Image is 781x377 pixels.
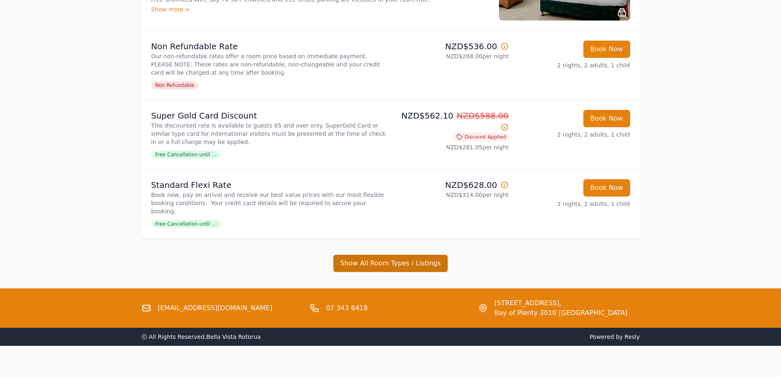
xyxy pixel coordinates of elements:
span: Bay of Plenty 3010 [GEOGRAPHIC_DATA] [494,308,628,318]
a: Resly [624,334,640,340]
p: Super Gold Card Discount [151,110,387,121]
p: Non Refundable Rate [151,41,387,52]
span: Discount Applied [454,133,509,141]
span: [STREET_ADDRESS], [494,298,628,308]
p: NZD$562.10 [394,110,509,133]
button: Book Now [583,110,630,127]
span: Free Cancellation until ... [151,151,221,159]
span: Non Refundable [151,81,199,89]
p: 2 nights, 2 adults, 1 child [515,61,630,69]
button: Show All Room Types / Listings [333,255,448,272]
p: 2 nights, 2 adults, 1 child [515,130,630,139]
p: NZD$314.00 per night [394,191,509,199]
span: ⓒ All Rights Reserved. Bella Vista Rotorua [141,334,261,340]
p: NZD$268.00 per night [394,52,509,60]
button: Book Now [583,41,630,58]
p: 2 nights, 2 adults, 1 child [515,200,630,208]
p: Our non-refundable rates offer a room price based on immediate payment. PLEASE NOTE: These rates ... [151,52,387,77]
a: [EMAIL_ADDRESS][DOMAIN_NAME] [158,303,273,313]
div: Show more > [151,5,489,14]
p: NZD$536.00 [394,41,509,52]
p: Standard Flexi Rate [151,179,387,191]
span: Free Cancellation until ... [151,220,221,228]
span: NZD$588.00 [457,111,509,121]
button: Book Now [583,179,630,196]
p: NZD$628.00 [394,179,509,191]
a: 07 343 6418 [326,303,368,313]
p: NZD$281.05 per night [394,143,509,151]
span: Powered by [394,333,640,341]
p: Book now, pay on arrival and receive our best value prices with our most flexible booking conditi... [151,191,387,215]
p: This discounted rate is available to guests 65 and over only. SuperGold Card or similar type card... [151,121,387,146]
